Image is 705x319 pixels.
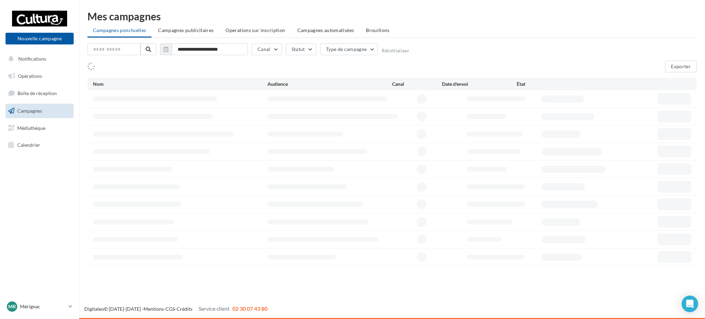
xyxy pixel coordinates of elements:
[84,306,267,312] span: © [DATE]-[DATE] - - -
[17,142,40,148] span: Calendrier
[517,81,591,88] div: État
[17,125,45,131] span: Médiathèque
[232,305,267,312] span: 02 30 07 43 80
[4,69,75,83] a: Opérations
[366,27,390,33] span: Brouillons
[392,81,442,88] div: Canal
[682,296,698,312] div: Open Intercom Messenger
[84,306,104,312] a: Digitaleo
[6,33,74,44] button: Nouvelle campagne
[18,56,46,62] span: Notifications
[199,305,230,312] span: Service client
[87,11,697,21] div: Mes campagnes
[158,27,213,33] span: Campagnes publicitaires
[144,306,164,312] a: Mentions
[8,303,16,310] span: Mr
[267,81,392,88] div: Audience
[665,61,697,72] button: Exporter
[93,81,267,88] div: Nom
[286,43,316,55] button: Statut
[4,104,75,118] a: Campagnes
[297,27,354,33] span: Campagnes automatisées
[4,138,75,152] a: Calendrier
[20,303,66,310] p: Mérignac
[320,43,378,55] button: Type de campagne
[177,306,192,312] a: Crédits
[18,90,57,96] span: Boîte de réception
[4,121,75,135] a: Médiathèque
[17,108,42,114] span: Campagnes
[18,73,42,79] span: Opérations
[225,27,285,33] span: Operations sur inscription
[6,300,74,313] a: Mr Mérignac
[252,43,282,55] button: Canal
[166,306,175,312] a: CGS
[382,48,409,53] button: Réinitialiser
[4,86,75,101] a: Boîte de réception
[442,81,517,88] div: Date d'envoi
[4,52,72,66] button: Notifications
